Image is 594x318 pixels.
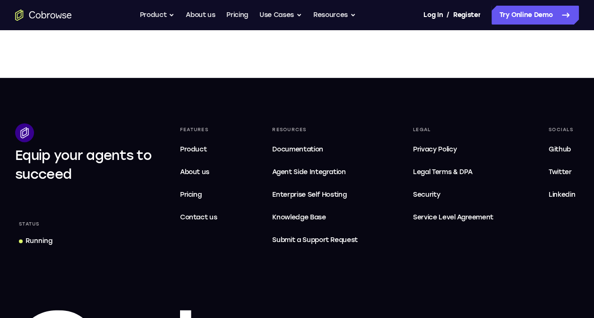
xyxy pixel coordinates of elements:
[545,185,579,204] a: Linkedin
[453,6,481,25] a: Register
[413,168,472,176] span: Legal Terms & DPA
[413,191,440,199] span: Security
[59,93,102,103] div: Trial Website
[409,163,497,182] a: Legal Terms & DPA
[119,58,167,66] time: Fri Oct 10 2025 14:32:51 GMT-0400 (Eastern Daylight Time)
[176,140,221,159] a: Product
[15,9,72,21] a: Go to the home page
[549,145,571,153] span: Github
[188,31,217,41] label: demo_id
[185,107,234,114] span: Cobrowse demo
[36,6,88,21] h1: Connect
[272,234,358,246] span: Submit a Support Request
[176,123,221,136] div: Features
[545,163,579,182] a: Twitter
[491,6,579,25] a: Try Online Demo
[226,6,248,25] a: Pricing
[180,168,209,176] span: About us
[15,233,56,250] a: Running
[272,213,326,221] span: Knowledge Base
[69,107,170,114] span: web@example.com
[69,70,170,78] span: ios@example.com
[409,208,497,227] a: Service Level Agreement
[240,107,264,114] span: +11 more
[409,185,497,204] a: Security
[6,27,23,44] a: Sessions
[549,168,572,176] span: Twitter
[268,140,362,159] a: Documentation
[221,70,248,78] span: +14 more
[176,185,221,204] a: Pricing
[413,212,493,223] span: Service Level Agreement
[334,95,379,112] a: Connect
[268,185,362,204] a: Enterprise Self Hosting
[105,94,130,102] div: Online
[545,123,579,136] div: Socials
[268,231,362,250] a: Submit a Support Request
[180,213,217,221] span: Contact us
[268,208,362,227] a: Knowledge Base
[106,97,108,99] div: New devices found.
[6,49,23,66] a: Settings
[186,6,215,25] a: About us
[6,6,23,23] a: Connect
[313,6,356,25] button: Resources
[286,31,303,41] label: Email
[409,140,497,159] a: Privacy Policy
[272,167,358,178] span: Agent Side Integration
[53,31,172,41] input: Filter devices...
[29,86,390,122] div: Open device details
[59,57,110,67] div: Trial iOS Device
[272,145,323,153] span: Documentation
[259,6,302,25] button: Use Cases
[26,236,52,246] div: Running
[29,50,390,86] div: Open device details
[331,31,355,41] label: User ID
[176,107,234,114] div: App
[268,123,362,136] div: Resources
[59,70,170,78] div: Email
[176,208,221,227] a: Contact us
[181,284,238,303] button: 6-digit code
[176,70,215,78] div: App
[409,123,497,136] div: Legal
[185,70,215,78] span: Cobrowse
[549,191,575,199] span: Linkedin
[413,145,456,153] span: Privacy Policy
[272,189,358,201] span: Enterprise Self Hosting
[423,6,442,25] a: Log In
[180,191,202,199] span: Pricing
[268,163,362,182] a: Agent Side Integration
[180,145,207,153] span: Product
[115,61,117,63] div: Last seen
[367,28,382,43] button: Refresh
[15,147,152,182] span: Equip your agents to succeed
[545,140,579,159] a: Github
[176,163,221,182] a: About us
[447,9,449,21] span: /
[59,107,170,114] div: Email
[140,6,175,25] button: Product
[15,218,43,231] div: Status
